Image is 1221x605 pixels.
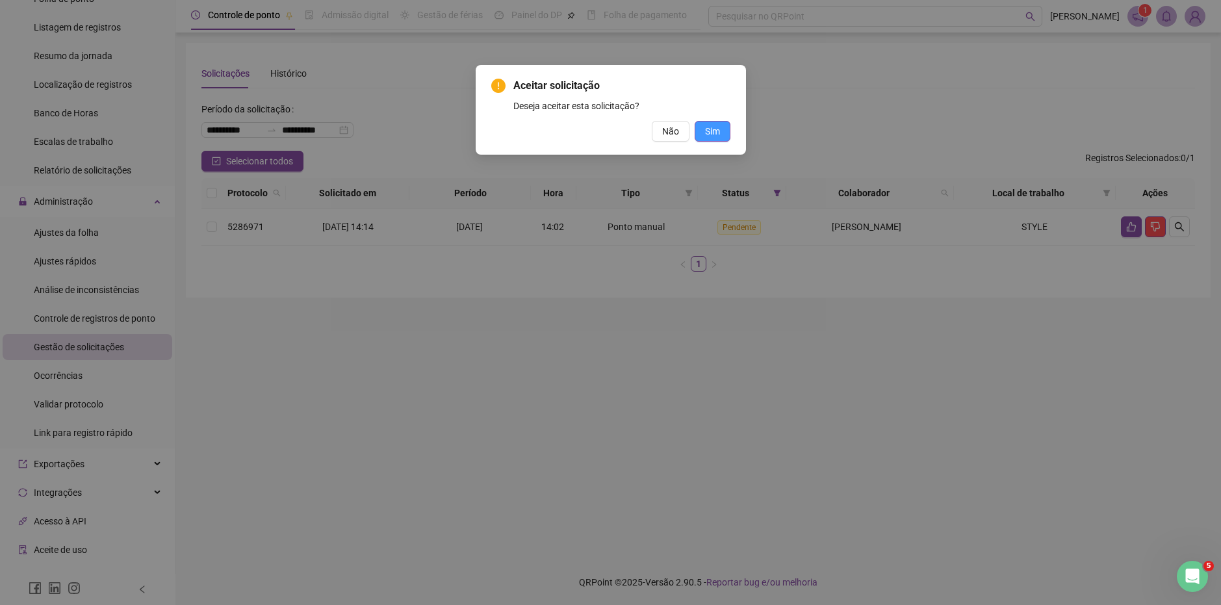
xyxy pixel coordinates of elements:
div: Deseja aceitar esta solicitação? [513,99,730,113]
iframe: Intercom live chat [1177,561,1208,592]
span: 5 [1203,561,1214,571]
span: Aceitar solicitação [513,78,730,94]
button: Não [652,121,689,142]
button: Sim [695,121,730,142]
span: Sim [705,124,720,138]
span: Não [662,124,679,138]
span: exclamation-circle [491,79,506,93]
